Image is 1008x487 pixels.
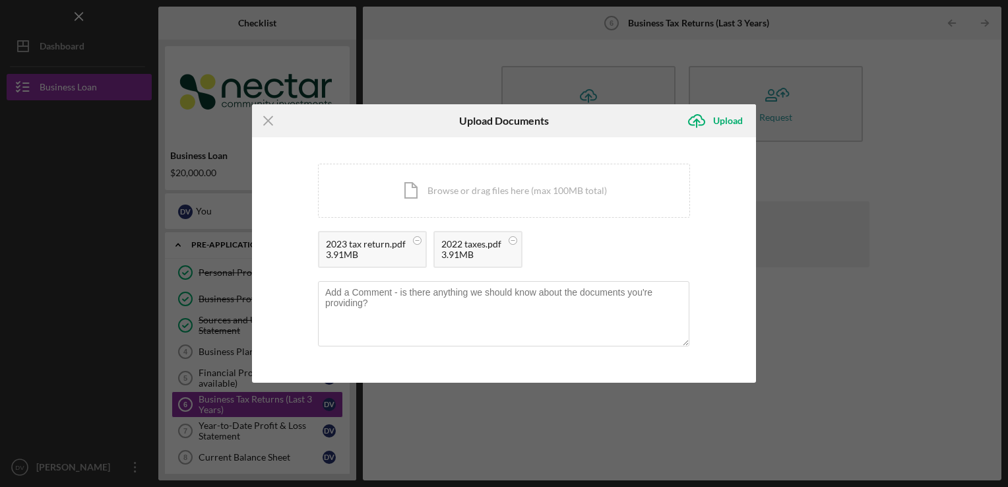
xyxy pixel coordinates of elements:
[459,115,549,127] h6: Upload Documents
[441,239,501,249] div: 2022 taxes.pdf
[326,249,406,260] div: 3.91MB
[326,239,406,249] div: 2023 tax return.pdf
[441,249,501,260] div: 3.91MB
[680,108,756,134] button: Upload
[713,108,743,134] div: Upload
